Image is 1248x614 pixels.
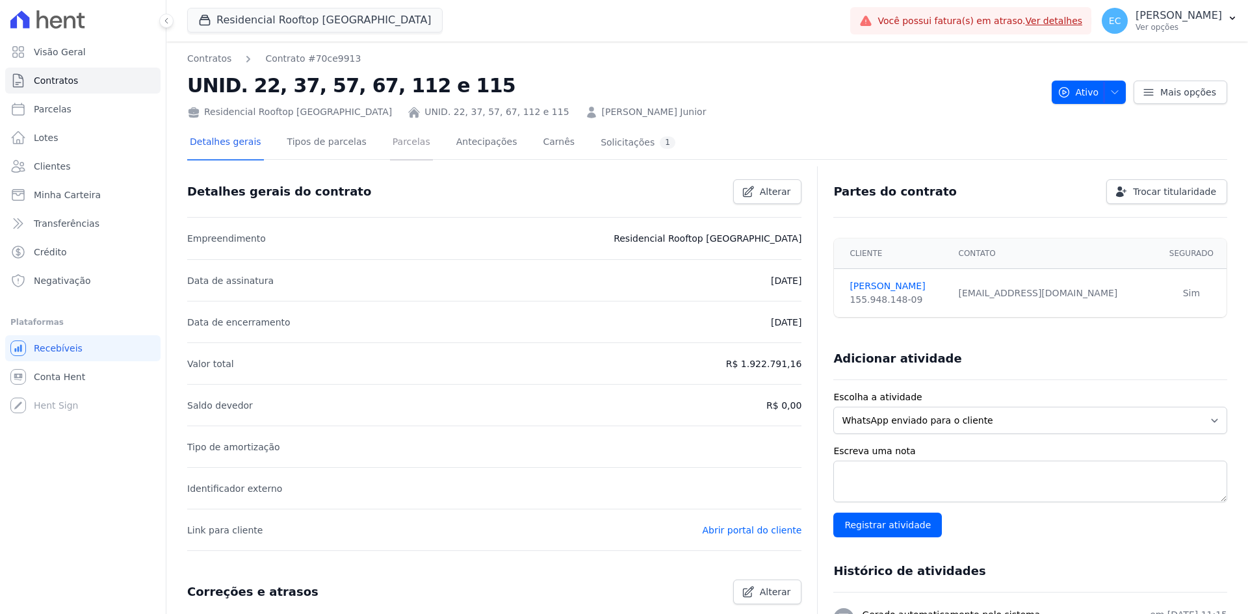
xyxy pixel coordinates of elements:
span: Você possui fatura(s) em atraso. [877,14,1082,28]
h3: Detalhes gerais do contrato [187,184,371,199]
span: Negativação [34,274,91,287]
a: Mais opções [1134,81,1227,104]
span: Conta Hent [34,370,85,383]
a: [PERSON_NAME] Junior [602,105,707,119]
h3: Correções e atrasos [187,584,318,600]
a: Contratos [187,52,231,66]
label: Escreva uma nota [833,444,1227,458]
a: Tipos de parcelas [285,126,369,160]
a: UNID. 22, 37, 57, 67, 112 e 115 [424,105,569,119]
span: EC [1109,16,1121,25]
a: Clientes [5,153,161,179]
a: Minha Carteira [5,182,161,208]
a: Visão Geral [5,39,161,65]
span: Parcelas [34,103,71,116]
span: Transferências [34,217,99,230]
a: Recebíveis [5,335,161,361]
th: Cliente [834,238,950,269]
a: Carnês [540,126,577,160]
p: Valor total [187,356,234,372]
a: Conta Hent [5,364,161,390]
div: Plataformas [10,314,155,330]
span: Contratos [34,74,78,87]
a: Contrato #70ce9913 [265,52,361,66]
td: Sim [1156,269,1227,318]
a: Parcelas [5,96,161,122]
h3: Partes do contrato [833,184,957,199]
div: 1 [660,136,675,149]
p: Ver opções [1136,22,1222,32]
div: Residencial Rooftop [GEOGRAPHIC_DATA] [187,105,392,119]
a: Solicitações1 [598,126,678,160]
p: Empreendimento [187,231,266,246]
span: Visão Geral [34,45,86,58]
a: [PERSON_NAME] [850,279,942,293]
a: Parcelas [390,126,433,160]
h3: Adicionar atividade [833,351,961,366]
span: Lotes [34,131,58,144]
span: Recebíveis [34,342,83,355]
p: Tipo de amortização [187,439,280,455]
a: Negativação [5,268,161,294]
span: Crédito [34,246,67,259]
input: Registrar atividade [833,513,942,537]
span: Alterar [760,585,791,598]
div: 155.948.148-09 [850,293,942,307]
h2: UNID. 22, 37, 57, 67, 112 e 115 [187,71,1041,100]
p: Saldo devedor [187,398,253,413]
a: Ver detalhes [1026,16,1083,26]
button: Ativo [1052,81,1126,104]
p: Link para cliente [187,522,263,538]
a: Crédito [5,239,161,265]
th: Segurado [1156,238,1227,269]
a: Detalhes gerais [187,126,264,160]
div: [EMAIL_ADDRESS][DOMAIN_NAME] [959,287,1149,300]
a: Lotes [5,125,161,151]
a: Transferências [5,211,161,237]
p: Residencial Rooftop [GEOGRAPHIC_DATA] [614,231,801,246]
p: Identificador externo [187,481,282,496]
p: Data de encerramento [187,314,291,330]
label: Escolha a atividade [833,390,1227,404]
span: Trocar titularidade [1133,185,1216,198]
span: Mais opções [1160,86,1216,99]
p: [DATE] [771,273,801,288]
nav: Breadcrumb [187,52,361,66]
p: R$ 1.922.791,16 [726,356,802,372]
span: Minha Carteira [34,188,101,201]
th: Contato [951,238,1156,269]
a: Abrir portal do cliente [702,525,801,535]
span: Clientes [34,160,70,173]
a: Alterar [733,179,802,204]
a: Contratos [5,68,161,94]
a: Trocar titularidade [1106,179,1227,204]
a: Alterar [733,580,802,604]
nav: Breadcrumb [187,52,1041,66]
p: [PERSON_NAME] [1136,9,1222,22]
h3: Histórico de atividades [833,563,985,579]
span: Ativo [1058,81,1099,104]
p: [DATE] [771,314,801,330]
div: Solicitações [601,136,675,149]
p: R$ 0,00 [766,398,801,413]
p: Data de assinatura [187,273,274,288]
button: EC [PERSON_NAME] Ver opções [1091,3,1248,39]
a: Antecipações [454,126,520,160]
span: Alterar [760,185,791,198]
button: Residencial Rooftop [GEOGRAPHIC_DATA] [187,8,443,32]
